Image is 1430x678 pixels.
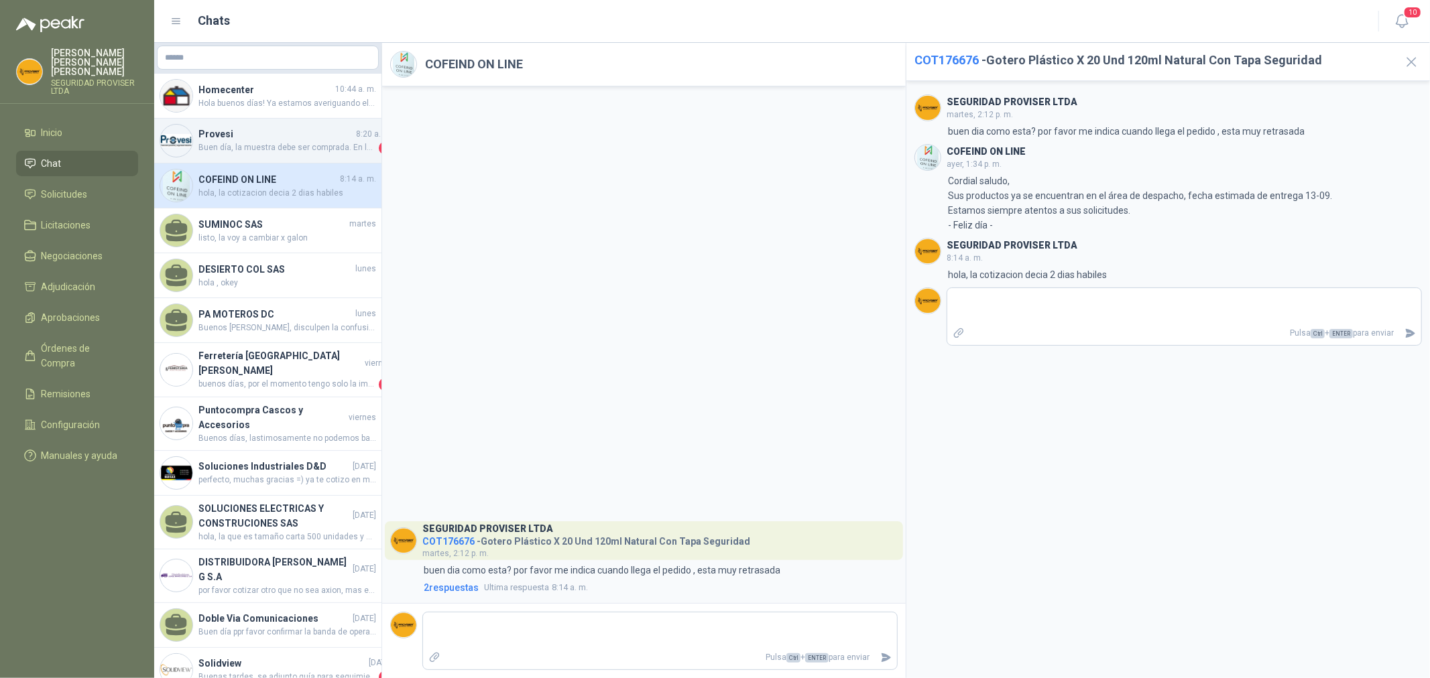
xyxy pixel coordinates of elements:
img: Company Logo [160,169,192,202]
span: Manuales y ayuda [42,448,118,463]
h4: Provesi [198,127,353,141]
span: lunes [355,263,376,275]
h4: Soluciones Industriales D&D [198,459,350,474]
h1: Chats [198,11,231,30]
img: Company Logo [160,559,192,592]
a: SUMINOC SASmarteslisto, la voy a cambiar x galon [154,208,381,253]
img: Company Logo [160,125,192,157]
p: Pulsa + para enviar [970,322,1400,345]
span: 8:14 a. m. [947,253,983,263]
h2: - Gotero Plástico X 20 Und 120ml Natural Con Tapa Seguridad [914,51,1392,70]
label: Adjuntar archivos [947,322,970,345]
img: Company Logo [160,80,192,112]
h3: SEGURIDAD PROVISER LTDA [947,242,1077,249]
a: Aprobaciones [16,305,138,330]
span: [DATE] [353,509,376,522]
h4: DISTRIBUIDORA [PERSON_NAME] G S.A [198,555,350,584]
span: Remisiones [42,387,91,401]
a: Company LogoDISTRIBUIDORA [PERSON_NAME] G S.A[DATE]por favor cotizar otro que no sea axion, mas e... [154,549,381,603]
h4: - Gotero Plástico X 20 Und 120ml Natural Con Tapa Seguridad [422,533,750,545]
a: Remisiones [16,381,138,407]
h4: Homecenter [198,82,333,97]
span: Inicio [42,125,63,140]
span: Ctrl [786,653,800,663]
a: Manuales y ayuda [16,443,138,468]
a: Configuración [16,412,138,437]
a: Company LogoCOFEIND ON LINE8:14 a. m.hola, la cotizacion decia 2 dias habiles [154,163,381,208]
span: Chat [42,156,62,171]
h3: SEGURIDAD PROVISER LTDA [422,525,553,533]
span: Negociaciones [42,249,103,263]
a: Licitaciones [16,212,138,238]
p: Cordial saludo, Sus productos ya se encuentran en el área de despacho, fecha estimada de entrega ... [948,174,1334,232]
img: Company Logo [160,407,192,439]
span: hola, la que es tamaño carta 500 unidades y una tamaño cartelera [198,531,376,543]
span: 1 [379,378,392,391]
span: buenos días, por el momento tengo solo la imagen porque se mandan a fabricar [198,378,376,391]
span: listo, la voy a cambiar x galon [198,232,376,245]
a: Doble Via Comunicaciones[DATE]Buen día ppr favor confirmar la banda de operación en la que requie... [154,603,381,648]
span: Hola buenos días! Ya estamos averiguando el estado y les confirmamos apenas sepamos. [198,97,376,110]
img: Company Logo [391,52,416,77]
h4: SUMINOC SAS [198,217,347,232]
img: Company Logo [160,457,192,489]
p: [PERSON_NAME] [PERSON_NAME] [PERSON_NAME] [51,48,138,76]
h4: Solidview [198,656,366,671]
span: 2 respuesta s [424,580,479,595]
span: lunes [355,308,376,320]
a: Negociaciones [16,243,138,269]
span: perfecto, muchas gracias =) ya te cotizo en material de la señalizacion [198,474,376,486]
span: 8:14 a. m. [340,173,376,186]
img: Logo peakr [16,16,84,32]
a: Inicio [16,120,138,145]
button: Enviar [875,646,897,669]
a: Órdenes de Compra [16,336,138,376]
h4: Doble Via Comunicaciones [198,611,350,626]
span: [DATE] [353,563,376,575]
a: SOLUCIONES ELECTRICAS Y CONSTRUCIONES SAS[DATE]hola, la que es tamaño carta 500 unidades y una ta... [154,496,381,549]
p: Pulsa + para enviar [446,646,876,669]
span: Solicitudes [42,187,88,202]
img: Company Logo [391,612,416,638]
p: buen dia como esta? por favor me indica cuando llega el pedido , esta muy retrasada [948,124,1305,139]
button: Enviar [1399,322,1421,345]
a: DESIERTO COL SASluneshola , okey [154,253,381,298]
p: buen dia como esta? por favor me indica cuando llega el pedido , esta muy retrasada [424,563,780,578]
a: Company LogoPuntocompra Cascos y AccesoriosviernesBuenos días, lastimosamente no podemos bajar má... [154,397,381,451]
img: Company Logo [160,354,192,386]
span: Ctrl [1311,329,1325,338]
span: Ultima respuesta [484,581,549,594]
h4: Puntocompra Cascos y Accesorios [198,403,346,432]
img: Company Logo [391,528,416,553]
span: Órdenes de Compra [42,341,125,370]
span: ayer, 1:34 p. m. [947,159,1002,169]
span: Aprobaciones [42,310,101,325]
span: Configuración [42,417,101,432]
a: Adjudicación [16,274,138,299]
h4: PA MOTEROS DC [198,307,353,322]
h4: COFEIND ON LINE [198,172,337,187]
span: Licitaciones [42,218,91,232]
span: martes, 2:12 p. m. [422,549,489,558]
a: Company LogoHomecenter10:44 a. m.Hola buenos días! Ya estamos averiguando el estado y les confirm... [154,74,381,119]
span: martes [349,218,376,230]
h2: COFEIND ON LINE [425,55,523,74]
a: Company LogoFerretería [GEOGRAPHIC_DATA][PERSON_NAME]viernesbuenos días, por el momento tengo sol... [154,343,381,397]
h4: SOLUCIONES ELECTRICAS Y CONSTRUCIONES SAS [198,501,350,531]
span: 10 [1403,6,1422,19]
a: Company LogoSoluciones Industriales D&D[DATE]perfecto, muchas gracias =) ya te cotizo en material... [154,451,381,496]
h3: COFEIND ON LINE [947,148,1026,155]
span: viernes [349,411,376,424]
a: Chat [16,151,138,176]
a: 2respuestasUltima respuesta8:14 a. m. [421,580,898,595]
span: martes, 2:12 p. m. [947,110,1013,119]
span: por favor cotizar otro que no sea axion, mas economico [198,584,376,597]
span: COT176676 [914,53,979,67]
span: ENTER [1329,329,1353,338]
span: [DATE] [353,460,376,473]
img: Company Logo [915,145,941,170]
h3: SEGURIDAD PROVISER LTDA [947,98,1077,106]
p: hola, la cotizacion decia 2 dias habiles [948,267,1107,282]
a: Solicitudes [16,182,138,207]
a: Company LogoProvesi8:20 a. m.Buen día, la muestra debe ser comprada. En la descripción de la soli... [154,119,381,163]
